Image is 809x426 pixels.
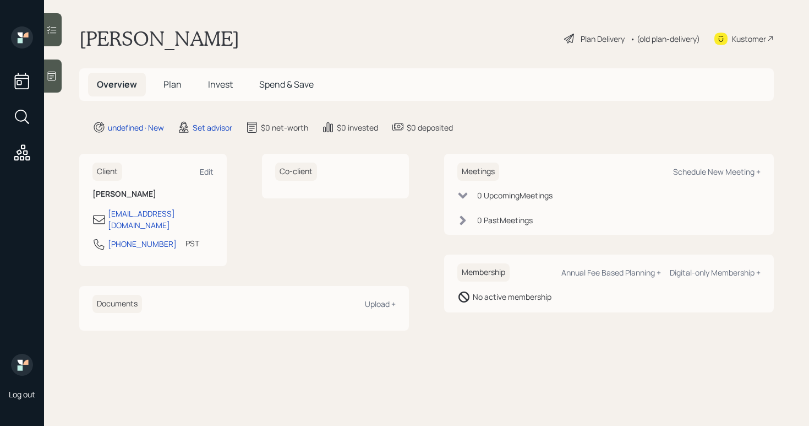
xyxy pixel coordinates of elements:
div: Digital-only Membership + [670,267,761,278]
div: Schedule New Meeting + [673,166,761,177]
h6: Meetings [457,163,499,181]
div: $0 deposited [407,122,453,133]
div: [EMAIL_ADDRESS][DOMAIN_NAME] [108,208,214,231]
h6: Documents [92,295,142,313]
h6: Membership [457,263,510,282]
div: Kustomer [732,33,766,45]
div: Log out [9,389,35,400]
div: Upload + [365,299,396,309]
div: Edit [200,166,214,177]
h6: [PERSON_NAME] [92,190,214,199]
div: $0 invested [337,122,378,133]
div: 0 Upcoming Meeting s [477,190,553,201]
span: Spend & Save [259,78,314,90]
img: retirable_logo.png [11,354,33,376]
span: Plan [163,78,182,90]
div: • (old plan-delivery) [630,33,700,45]
h6: Co-client [275,163,317,181]
div: Plan Delivery [581,33,625,45]
h6: Client [92,163,122,181]
div: Set advisor [193,122,232,133]
div: PST [185,238,199,249]
div: No active membership [473,291,551,303]
div: $0 net-worth [261,122,308,133]
span: Overview [97,78,137,90]
div: 0 Past Meeting s [477,214,533,226]
div: undefined · New [108,122,164,133]
div: [PHONE_NUMBER] [108,238,177,250]
div: Annual Fee Based Planning + [561,267,661,278]
h1: [PERSON_NAME] [79,26,239,51]
span: Invest [208,78,233,90]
